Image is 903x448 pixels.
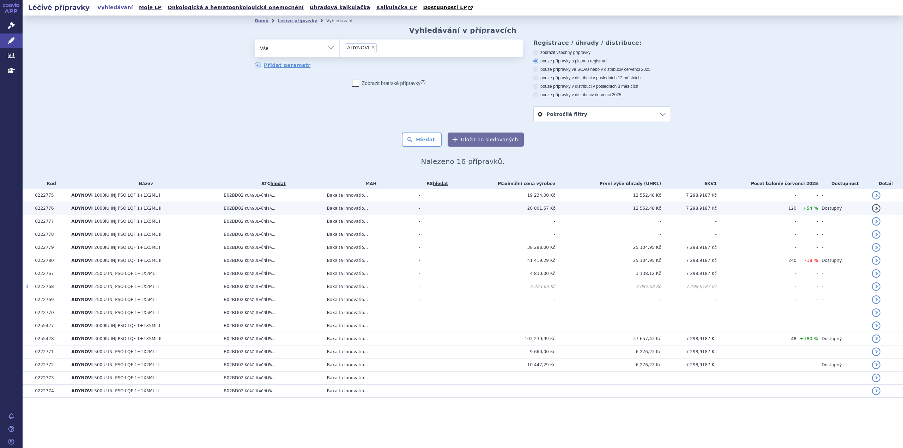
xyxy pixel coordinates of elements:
td: Baxalta Innovatio... [323,372,415,385]
span: ADYNOVI [347,45,369,50]
th: EKV1 [661,178,717,189]
span: KOAGULAČNÍ FA... [245,207,275,210]
span: 500IU INJ PSO LQF 1+1X2ML I [94,349,157,354]
li: Vyhledávání [326,16,362,26]
td: Baxalta Innovatio... [323,306,415,319]
button: Uložit do sledovaných [448,133,524,147]
th: Dostupnost [818,178,868,189]
span: ADYNOVI [71,310,93,315]
td: 37 657,43 Kč [555,332,661,345]
td: - [415,358,456,372]
td: - [555,228,661,241]
td: Baxalta Innovatio... [323,332,415,345]
a: detail [872,387,880,395]
td: - [415,241,456,254]
td: - [818,189,868,202]
td: - [415,319,456,332]
td: 7 298,9187 Kč [661,280,717,293]
td: 7 298,9187 Kč [661,189,717,202]
span: v červenci 2025 [781,181,818,186]
span: 2000IU INJ PSO LQF 1+1X5ML I [94,245,160,250]
td: 10 447,29 Kč [456,358,556,372]
span: KOAGULAČNÍ FA... [245,324,275,328]
label: zobrazit všechny přípravky [533,50,671,55]
td: - [717,280,796,293]
td: Dostupný [818,358,868,372]
abbr: (?) [420,79,425,84]
label: pouze přípravky v distribuci [533,92,671,98]
td: - [415,202,456,215]
th: Maximální cena výrobce [456,178,556,189]
span: KOAGULAČNÍ FA... [245,376,275,380]
td: Baxalta Innovatio... [323,267,415,280]
td: 0222776 [31,202,68,215]
span: ADYNOVI [71,245,93,250]
span: 250IU INJ PSO LQF 1+1X5ML I [94,297,157,302]
td: - [796,306,818,319]
a: Přidat parametr [255,62,311,68]
td: Baxalta Innovatio... [323,189,415,202]
td: 7 298,9187 Kč [661,345,717,358]
td: - [796,358,818,372]
a: Kalkulačka CP [374,3,419,12]
a: detail [872,374,880,382]
span: B02BD02 [224,349,243,354]
td: 6 276,23 Kč [555,358,661,372]
td: Baxalta Innovatio... [323,358,415,372]
span: 3000IU INJ PSO LQF 1+1X5ML II [94,336,162,341]
td: - [818,241,868,254]
th: ATC [220,178,323,189]
td: 7 298,9187 Kč [661,267,717,280]
td: 3 082,08 Kč [555,280,661,293]
th: První výše úhrady (UHR1) [555,178,661,189]
td: - [818,319,868,332]
td: - [717,215,796,228]
td: - [555,293,661,306]
span: KOAGULAČNÍ FA... [245,311,275,315]
span: KOAGULAČNÍ FA... [245,350,275,354]
span: KOAGULAČNÍ FA... [245,272,275,276]
td: - [796,385,818,398]
td: - [818,372,868,385]
a: detail [872,321,880,330]
td: 25 104,95 Kč [555,254,661,267]
td: - [661,385,717,398]
td: 20 801,57 Kč [456,202,556,215]
th: RS [415,178,456,189]
td: - [717,385,796,398]
span: 2000IU INJ PSO LQF 1+1X5ML II [94,258,162,263]
td: 7 298,9187 Kč [661,202,717,215]
td: 0222768 [31,280,68,293]
span: ADYNOVI [71,323,93,328]
td: 103 239,99 Kč [456,332,556,345]
span: × [371,45,375,49]
a: hledat [271,181,286,186]
td: 0222769 [31,293,68,306]
td: - [796,228,818,241]
td: - [415,254,456,267]
td: Baxalta Innovatio... [323,293,415,306]
td: - [661,319,717,332]
td: - [661,306,717,319]
span: ADYNOVI [71,349,93,354]
label: Zobrazit bratrské přípravky [352,80,426,87]
td: - [796,293,818,306]
td: 7 298,9187 Kč [661,332,717,345]
span: B02BD02 [224,206,243,211]
td: 12 552,48 Kč [555,202,661,215]
span: ADYNOVI [71,388,93,393]
label: pouze přípravky v distribuci v posledních 12 měsících [533,75,671,81]
td: - [415,345,456,358]
a: detail [872,335,880,343]
span: +54 % [803,205,818,211]
td: 240 [717,254,796,267]
span: B02BD02 [224,193,243,198]
a: detail [872,295,880,304]
td: - [415,189,456,202]
a: detail [872,230,880,239]
td: 12 552,48 Kč [555,189,661,202]
td: Baxalta Innovatio... [323,228,415,241]
span: 1000IU INJ PSO LQF 1+1X5ML I [94,219,160,224]
span: 500IU INJ PSO LQF 1+1X5ML II [94,388,159,393]
td: - [555,385,661,398]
